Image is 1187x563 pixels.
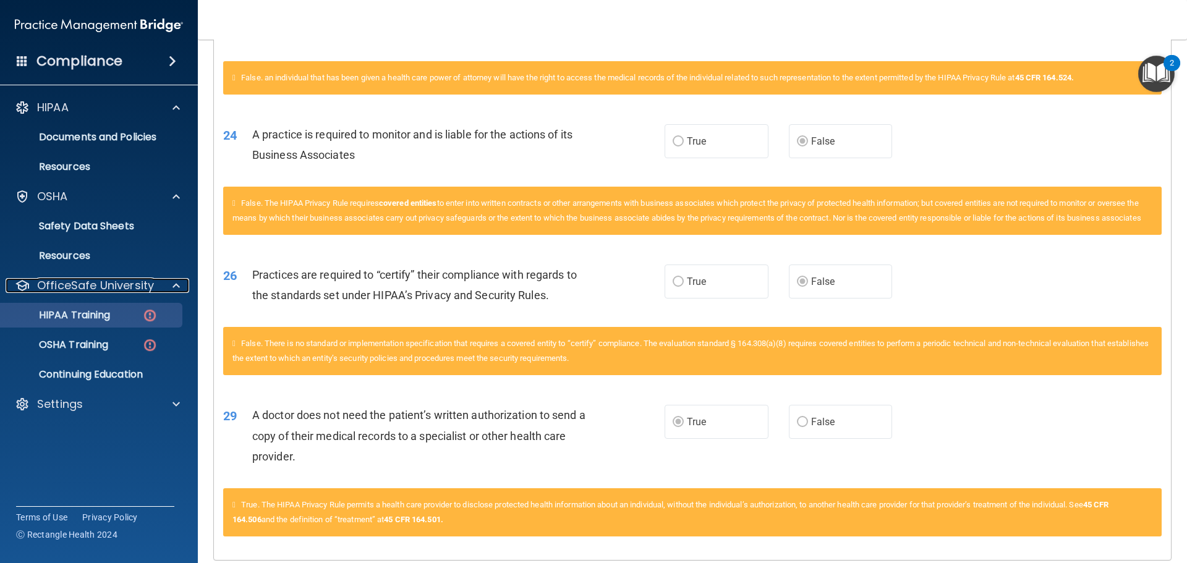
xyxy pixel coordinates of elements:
div: 2 [1170,63,1174,79]
span: Ⓒ Rectangle Health 2024 [16,528,117,541]
span: True. The HIPAA Privacy Rule permits a health care provider to disclose protected health informat... [232,500,1108,524]
p: Documents and Policies [8,131,177,143]
a: OSHA [15,189,180,204]
input: True [673,277,684,287]
p: Safety Data Sheets [8,220,177,232]
p: HIPAA [37,100,69,115]
span: False [811,416,835,428]
p: OSHA Training [8,339,108,351]
a: Privacy Policy [82,511,138,523]
img: danger-circle.6113f641.png [142,337,158,353]
p: Continuing Education [8,368,177,381]
input: True [673,418,684,427]
img: PMB logo [15,13,183,38]
a: Settings [15,397,180,412]
a: covered entities [379,198,437,208]
span: 29 [223,408,237,423]
a: HIPAA [15,100,180,115]
a: OfficeSafe University [15,278,180,293]
p: HIPAA Training [8,309,110,321]
span: False. an individual that has been given a health care power of attorney will have the right to a... [241,73,1074,82]
span: A doctor does not need the patient’s written authorization to send a copy of their medical record... [252,408,585,462]
span: Practices are required to “certify” their compliance with regards to the standards set under HIPA... [252,268,577,302]
p: Resources [8,250,177,262]
span: False. The HIPAA Privacy Rule requires to enter into written contracts or other arrangements with... [232,198,1141,222]
a: 45 CFR 164.501. [384,515,443,524]
input: False [797,418,808,427]
a: Terms of Use [16,511,67,523]
a: 45 CFR 164.524. [1015,73,1074,82]
img: danger-circle.6113f641.png [142,308,158,323]
span: 26 [223,268,237,283]
input: False [797,137,808,146]
span: True [687,135,706,147]
input: False [797,277,808,287]
p: Settings [37,397,83,412]
span: True [687,276,706,287]
p: Resources [8,161,177,173]
span: A practice is required to monitor and is liable for the actions of its Business Associates [252,128,572,161]
span: False. There is no standard or implementation specification that requires a covered entity to “ce... [232,339,1149,363]
p: OSHA [37,189,68,204]
span: False [811,276,835,287]
h4: Compliance [36,53,122,70]
span: 24 [223,128,237,143]
input: True [673,137,684,146]
button: Open Resource Center, 2 new notifications [1138,56,1175,92]
p: OfficeSafe University [37,278,154,293]
span: False [811,135,835,147]
span: True [687,416,706,428]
